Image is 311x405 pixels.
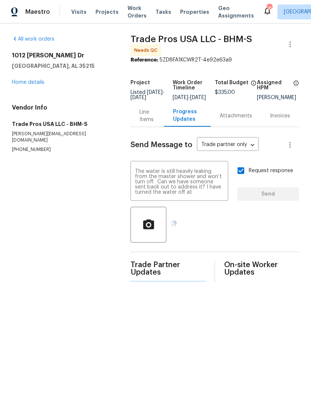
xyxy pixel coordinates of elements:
[12,37,54,42] a: All work orders
[139,108,155,123] div: Line Items
[71,8,87,16] span: Visits
[267,4,272,12] div: 18
[135,169,224,195] textarea: The water is still heavily leaking from the master shower and won’t turn off. Can we have someone...
[131,90,164,100] span: Listed
[293,80,299,95] span: The hpm assigned to this work order.
[173,95,188,100] span: [DATE]
[12,104,113,111] h4: Vendor Info
[173,108,202,123] div: Progress Updates
[134,47,160,54] span: Needs QC
[224,261,299,276] span: On-site Worker Updates
[147,90,163,95] span: [DATE]
[173,95,206,100] span: -
[173,80,215,91] h5: Work Order Timeline
[131,80,150,85] h5: Project
[249,167,293,175] span: Request response
[131,57,158,63] b: Reference:
[95,8,119,16] span: Projects
[12,62,113,70] h5: [GEOGRAPHIC_DATA], AL 35215
[215,80,248,85] h5: Total Budget
[12,131,113,143] p: [PERSON_NAME][EMAIL_ADDRESS][DOMAIN_NAME]
[270,112,290,120] div: Invoices
[190,95,206,100] span: [DATE]
[155,9,171,15] span: Tasks
[25,8,50,16] span: Maestro
[131,35,252,44] span: Trade Pros USA LLC - BHM-S
[197,139,259,151] div: Trade partner only
[131,56,299,64] div: 5ZD8FA1KCWR2T-4e92e63a9
[131,90,164,100] span: -
[131,95,146,100] span: [DATE]
[257,95,299,100] div: [PERSON_NAME]
[257,80,291,91] h5: Assigned HPM
[12,120,113,128] h5: Trade Pros USA LLC - BHM-S
[12,146,113,153] p: [PHONE_NUMBER]
[12,52,113,59] h2: 1012 [PERSON_NAME] Dr
[128,4,147,19] span: Work Orders
[251,80,257,90] span: The total cost of line items that have been proposed by Opendoor. This sum includes line items th...
[131,141,192,149] span: Send Message to
[215,90,235,95] span: $335.00
[180,8,209,16] span: Properties
[218,4,254,19] span: Geo Assignments
[131,261,205,276] span: Trade Partner Updates
[220,112,252,120] div: Attachments
[12,80,44,85] a: Home details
